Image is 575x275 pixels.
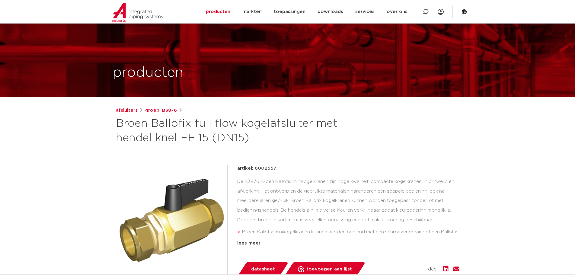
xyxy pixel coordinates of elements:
div: De B3876 Broen Ballofix minikogelkranen zijn hoge kwaliteit, compacte kogelkranen, in ontwerp en ... [237,177,459,237]
a: afsluiters [116,107,138,114]
p: artikel: 6002557 [237,165,276,172]
span: datasheet [251,264,275,274]
span: deel: [428,266,438,273]
a: groep: B3876 [145,107,177,114]
span: toevoegen aan lijst [306,264,352,274]
li: Broen Ballofix minikogelkranen kunnen worden bediend met een schroevendraaier of een Ballofix hendel [242,227,459,247]
h1: producten [113,63,184,82]
div: lees meer [237,240,459,247]
h1: Broen Ballofix full flow kogelafsluiter met hendel knel FF 15 (DN15) [116,117,343,145]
